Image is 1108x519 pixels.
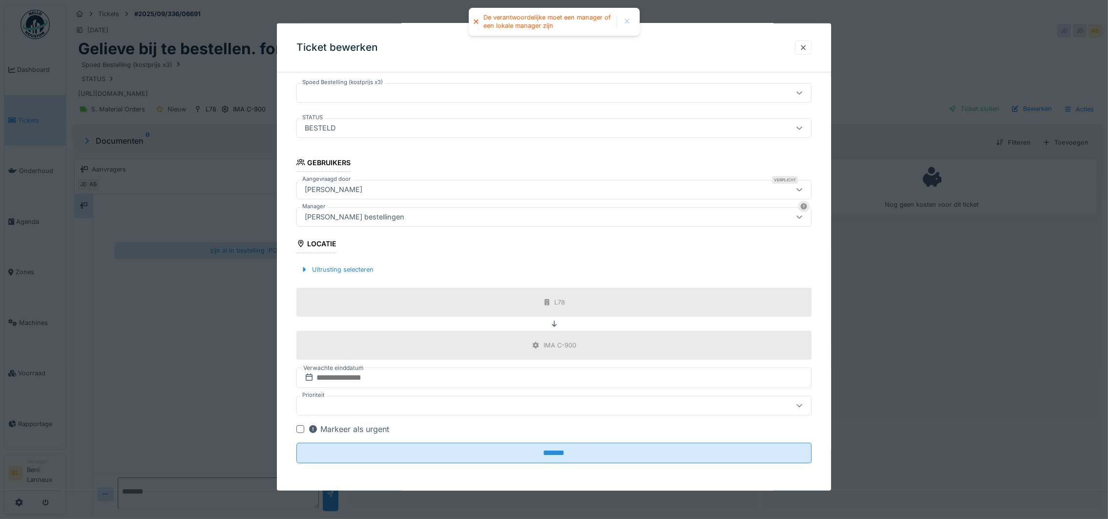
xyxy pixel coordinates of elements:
[483,14,612,30] div: De verantwoordelijke moet een manager of een lokale manager zijn
[772,176,798,184] div: Verplicht
[301,122,339,133] div: BESTELD
[300,391,327,399] label: Prioriteit
[300,202,327,211] label: Manager
[544,341,576,350] div: IMA C-900
[301,212,408,222] div: [PERSON_NAME] bestellingen
[301,184,366,195] div: [PERSON_NAME]
[555,298,565,307] div: L78
[300,113,325,121] label: STATUS
[302,363,365,373] label: Verwachte einddatum
[296,42,378,54] h3: Ticket bewerken
[300,175,353,183] label: Aangevraagd door
[300,78,385,86] label: Spoed Bestelling (kostprijs x3)
[296,237,336,253] div: Locatie
[296,155,351,172] div: Gebruikers
[296,263,377,276] div: Uitrusting selecteren
[308,423,389,435] div: Markeer als urgent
